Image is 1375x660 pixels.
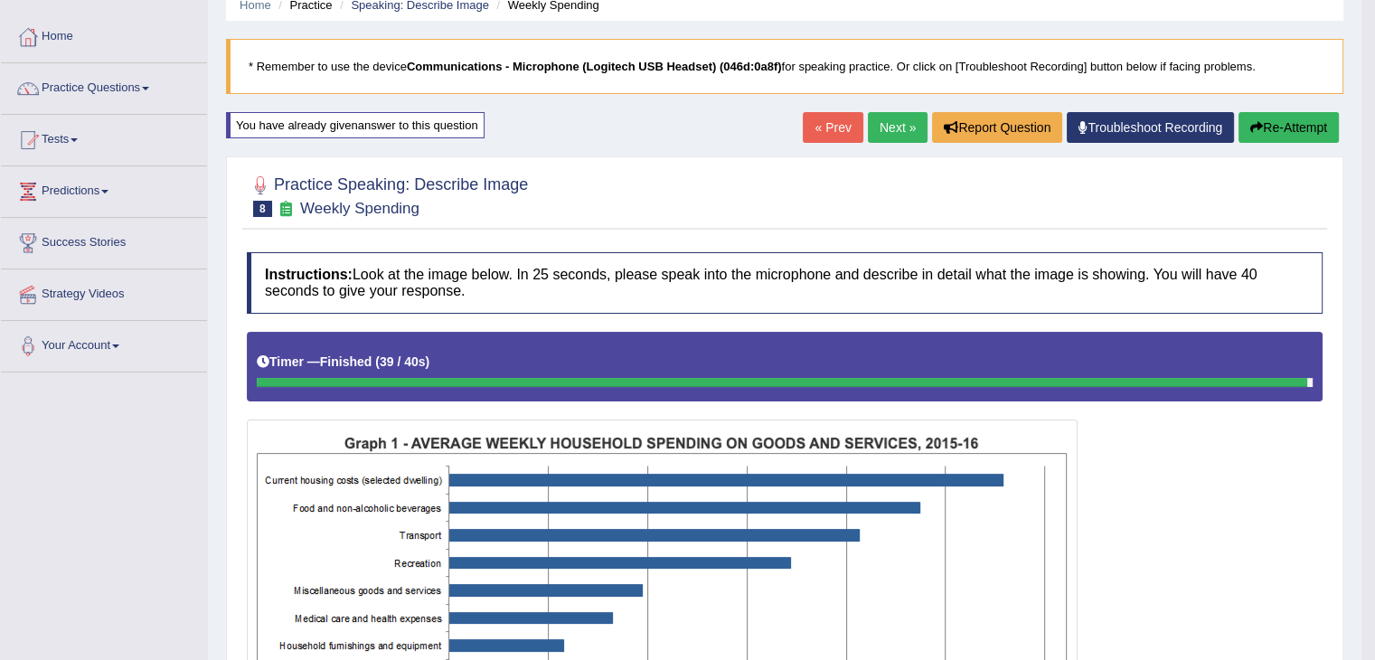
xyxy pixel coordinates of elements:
[1,269,207,315] a: Strategy Videos
[803,112,862,143] a: « Prev
[1,115,207,160] a: Tests
[1,166,207,212] a: Predictions
[407,60,782,73] b: Communications - Microphone (Logitech USB Headset) (046d:0a8f)
[247,172,528,217] h2: Practice Speaking: Describe Image
[426,354,430,369] b: )
[1067,112,1234,143] a: Troubleshoot Recording
[257,355,429,369] h5: Timer —
[253,201,272,217] span: 8
[1,218,207,263] a: Success Stories
[226,39,1343,94] blockquote: * Remember to use the device for speaking practice. Or click on [Troubleshoot Recording] button b...
[277,201,296,218] small: Exam occurring question
[265,267,353,282] b: Instructions:
[247,252,1323,313] h4: Look at the image below. In 25 seconds, please speak into the microphone and describe in detail w...
[226,112,485,138] div: You have already given answer to this question
[320,354,372,369] b: Finished
[1,321,207,366] a: Your Account
[1,63,207,108] a: Practice Questions
[300,200,419,217] small: Weekly Spending
[1238,112,1339,143] button: Re-Attempt
[380,354,426,369] b: 39 / 40s
[1,12,207,57] a: Home
[868,112,928,143] a: Next »
[932,112,1062,143] button: Report Question
[375,354,380,369] b: (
